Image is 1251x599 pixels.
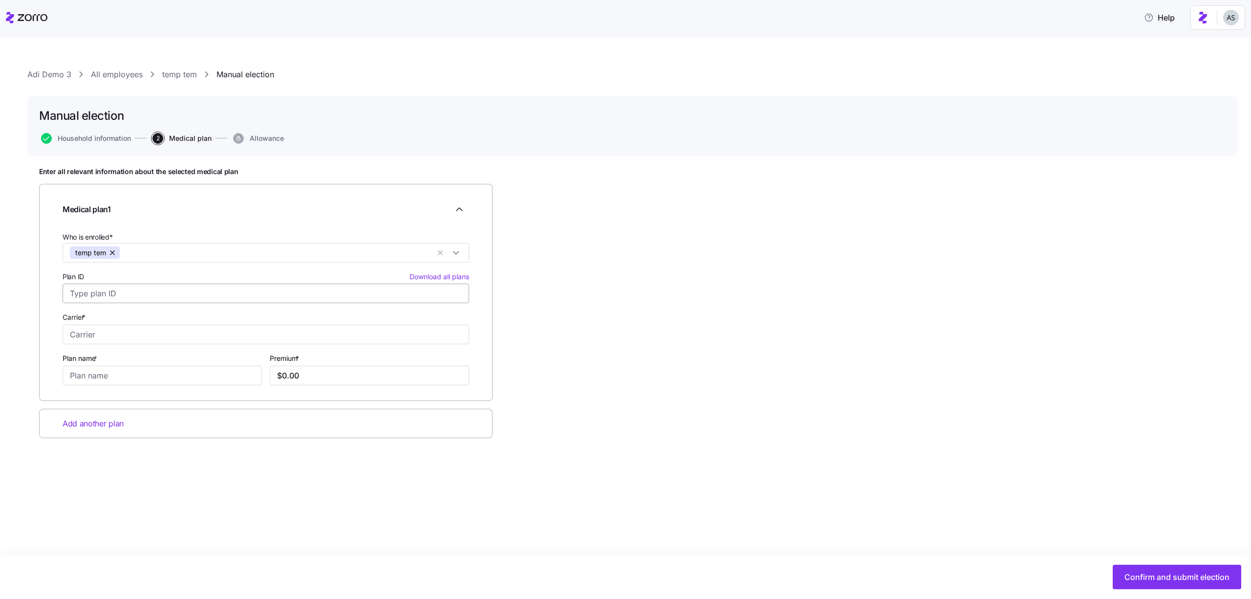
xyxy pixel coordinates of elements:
[270,353,301,364] label: Premium
[63,418,124,430] span: Add another plan
[233,133,284,144] button: Allowance
[410,272,469,282] button: Plan ID
[39,133,131,144] a: Household information
[63,203,111,216] span: Medical plan 1
[1136,8,1183,27] button: Help
[41,133,131,144] button: Household information
[63,366,262,385] input: Plan name
[63,353,99,364] label: Plan name
[75,246,106,259] span: temp tem
[169,135,212,142] span: Medical plan
[1124,571,1229,583] span: Confirm and submit election
[63,284,469,303] input: Type plan ID
[63,312,87,323] label: Carrier
[58,135,131,142] span: Household information
[1113,565,1241,589] button: Confirm and submit election
[216,68,274,81] a: Manual election
[453,203,465,215] svg: Collapse employee form
[270,366,469,385] input: $
[91,68,143,81] a: All employees
[1223,10,1239,25] img: c4d3a52e2a848ea5f7eb308790fba1e4
[250,135,284,142] span: Allowance
[63,232,113,242] span: Who is enrolled*
[39,167,493,176] h1: Enter all relevant information about the selected medical plan
[162,68,197,81] a: temp tem
[151,133,212,144] a: 2Medical plan
[63,272,84,282] span: Plan ID
[27,68,71,81] a: Adi Demo 3
[63,325,469,344] input: Carrier
[39,108,124,123] h1: Manual election
[152,133,163,144] span: 2
[1144,12,1175,23] span: Help
[410,272,469,282] span: Download all plans
[152,133,212,144] button: 2Medical plan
